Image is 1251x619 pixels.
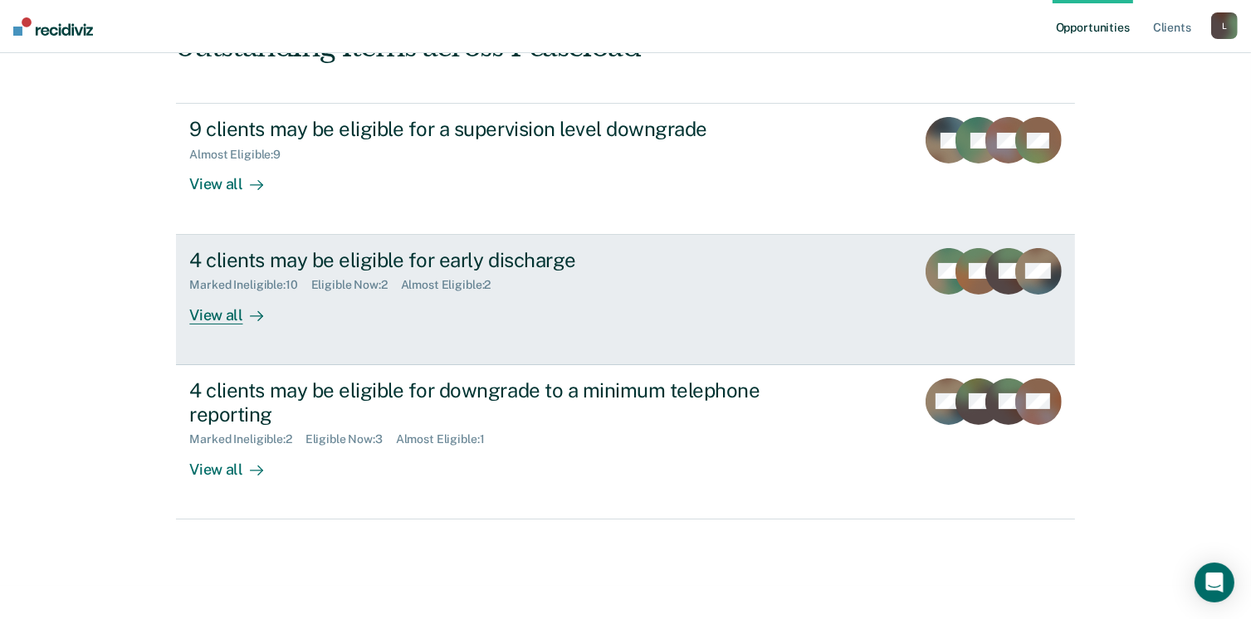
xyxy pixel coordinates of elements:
[189,446,282,479] div: View all
[401,278,505,292] div: Almost Eligible : 2
[189,162,282,194] div: View all
[311,278,401,292] div: Eligible Now : 2
[396,432,498,446] div: Almost Eligible : 1
[189,432,305,446] div: Marked Ineligible : 2
[176,235,1074,365] a: 4 clients may be eligible for early dischargeMarked Ineligible:10Eligible Now:2Almost Eligible:2V...
[1195,563,1234,602] div: Open Intercom Messenger
[176,103,1074,234] a: 9 clients may be eligible for a supervision level downgradeAlmost Eligible:9View all
[1211,12,1238,39] button: L
[189,278,310,292] div: Marked Ineligible : 10
[189,148,294,162] div: Almost Eligible : 9
[13,17,93,36] img: Recidiviz
[305,432,396,446] div: Eligible Now : 3
[189,292,282,324] div: View all
[189,117,772,141] div: 9 clients may be eligible for a supervision level downgrade
[176,365,1074,519] a: 4 clients may be eligible for downgrade to a minimum telephone reportingMarked Ineligible:2Eligib...
[189,378,772,426] div: 4 clients may be eligible for downgrade to a minimum telephone reporting
[189,248,772,272] div: 4 clients may be eligible for early discharge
